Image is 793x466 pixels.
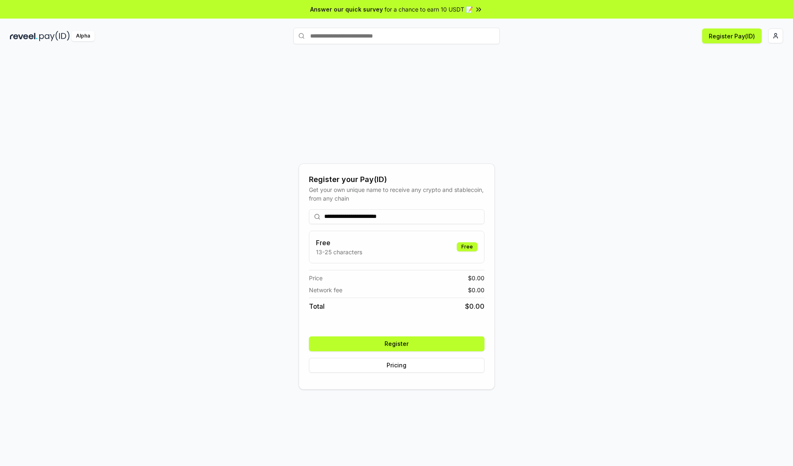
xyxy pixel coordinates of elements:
[457,242,477,251] div: Free
[702,28,762,43] button: Register Pay(ID)
[71,31,95,41] div: Alpha
[39,31,70,41] img: pay_id
[310,5,383,14] span: Answer our quick survey
[309,185,484,203] div: Get your own unique name to receive any crypto and stablecoin, from any chain
[309,358,484,373] button: Pricing
[309,174,484,185] div: Register your Pay(ID)
[465,301,484,311] span: $ 0.00
[316,248,362,256] p: 13-25 characters
[316,238,362,248] h3: Free
[468,274,484,282] span: $ 0.00
[10,31,38,41] img: reveel_dark
[385,5,473,14] span: for a chance to earn 10 USDT 📝
[309,336,484,351] button: Register
[309,301,325,311] span: Total
[309,286,342,294] span: Network fee
[309,274,323,282] span: Price
[468,286,484,294] span: $ 0.00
